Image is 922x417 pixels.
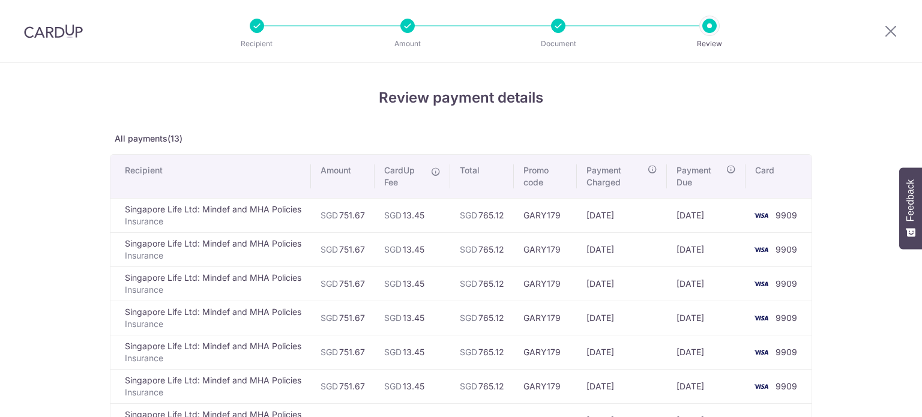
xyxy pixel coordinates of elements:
[514,369,577,403] td: GARY179
[577,335,667,369] td: [DATE]
[311,198,375,232] td: 751.67
[450,198,514,232] td: 765.12
[110,335,311,369] td: Singapore Life Ltd: Mindef and MHA Policies
[110,198,311,232] td: Singapore Life Ltd: Mindef and MHA Policies
[749,311,773,325] img: <span class="translation_missing" title="translation missing: en.account_steps.new_confirm_form.b...
[577,198,667,232] td: [DATE]
[321,278,338,289] span: SGD
[321,347,338,357] span: SGD
[450,369,514,403] td: 765.12
[776,244,797,254] span: 9909
[321,313,338,323] span: SGD
[110,87,812,109] h4: Review payment details
[311,335,375,369] td: 751.67
[125,250,301,262] p: Insurance
[125,284,301,296] p: Insurance
[110,232,311,266] td: Singapore Life Ltd: Mindef and MHA Policies
[749,345,773,359] img: <span class="translation_missing" title="translation missing: en.account_steps.new_confirm_form.b...
[667,266,746,301] td: [DATE]
[776,381,797,391] span: 9909
[514,335,577,369] td: GARY179
[749,379,773,394] img: <span class="translation_missing" title="translation missing: en.account_steps.new_confirm_form.b...
[577,232,667,266] td: [DATE]
[375,232,450,266] td: 13.45
[212,38,301,50] p: Recipient
[375,266,450,301] td: 13.45
[749,208,773,223] img: <span class="translation_missing" title="translation missing: en.account_steps.new_confirm_form.b...
[776,210,797,220] span: 9909
[125,215,301,227] p: Insurance
[665,38,754,50] p: Review
[450,155,514,198] th: Total
[384,210,402,220] span: SGD
[375,198,450,232] td: 13.45
[384,313,402,323] span: SGD
[363,38,452,50] p: Amount
[667,301,746,335] td: [DATE]
[384,164,425,188] span: CardUp Fee
[125,318,301,330] p: Insurance
[384,244,402,254] span: SGD
[460,381,477,391] span: SGD
[514,198,577,232] td: GARY179
[321,210,338,220] span: SGD
[110,369,311,403] td: Singapore Life Ltd: Mindef and MHA Policies
[450,232,514,266] td: 765.12
[311,369,375,403] td: 751.67
[749,242,773,257] img: <span class="translation_missing" title="translation missing: en.account_steps.new_confirm_form.b...
[375,335,450,369] td: 13.45
[311,232,375,266] td: 751.67
[375,301,450,335] td: 13.45
[384,347,402,357] span: SGD
[460,244,477,254] span: SGD
[514,232,577,266] td: GARY179
[321,381,338,391] span: SGD
[110,266,311,301] td: Singapore Life Ltd: Mindef and MHA Policies
[577,369,667,403] td: [DATE]
[514,301,577,335] td: GARY179
[776,313,797,323] span: 9909
[746,155,812,198] th: Card
[460,347,477,357] span: SGD
[667,232,746,266] td: [DATE]
[321,244,338,254] span: SGD
[384,278,402,289] span: SGD
[460,278,477,289] span: SGD
[450,335,514,369] td: 765.12
[125,352,301,364] p: Insurance
[776,347,797,357] span: 9909
[899,167,922,249] button: Feedback - Show survey
[24,24,83,38] img: CardUp
[311,266,375,301] td: 751.67
[125,386,301,398] p: Insurance
[667,198,746,232] td: [DATE]
[514,266,577,301] td: GARY179
[450,266,514,301] td: 765.12
[311,155,375,198] th: Amount
[110,301,311,335] td: Singapore Life Ltd: Mindef and MHA Policies
[110,155,311,198] th: Recipient
[667,335,746,369] td: [DATE]
[375,369,450,403] td: 13.45
[460,313,477,323] span: SGD
[311,301,375,335] td: 751.67
[514,155,577,198] th: Promo code
[586,164,644,188] span: Payment Charged
[460,210,477,220] span: SGD
[384,381,402,391] span: SGD
[514,38,603,50] p: Document
[577,301,667,335] td: [DATE]
[110,133,812,145] p: All payments(13)
[676,164,723,188] span: Payment Due
[577,266,667,301] td: [DATE]
[749,277,773,291] img: <span class="translation_missing" title="translation missing: en.account_steps.new_confirm_form.b...
[667,369,746,403] td: [DATE]
[450,301,514,335] td: 765.12
[776,278,797,289] span: 9909
[905,179,916,221] span: Feedback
